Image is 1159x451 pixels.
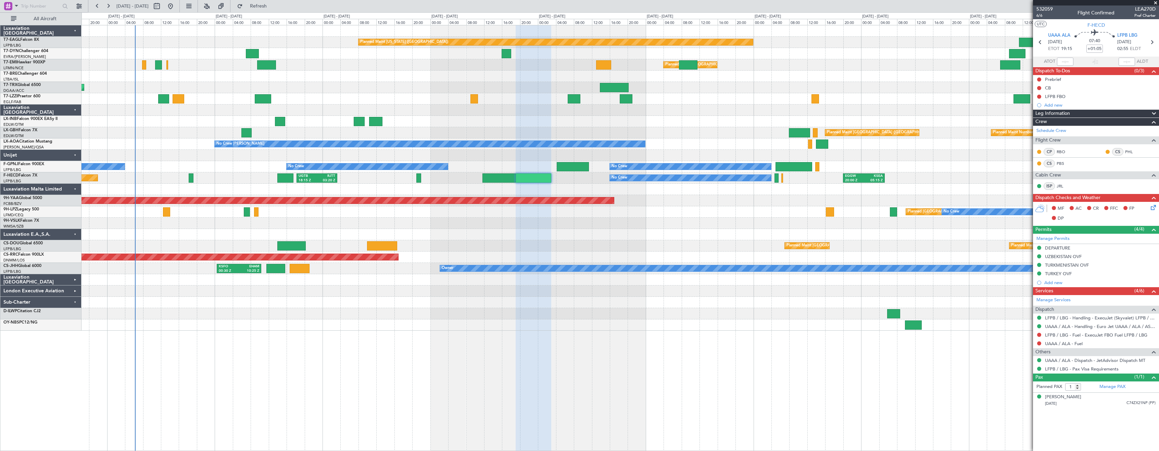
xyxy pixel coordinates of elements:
div: 04:00 [987,19,1005,25]
div: 20:00 [843,19,861,25]
span: LFPB LBG [1117,32,1137,39]
span: FFC [1110,205,1118,212]
span: (4/4) [1134,225,1144,233]
a: EVRA/[PERSON_NAME] [3,54,46,59]
span: AC [1075,205,1082,212]
span: UAAA ALA [1048,32,1070,39]
a: CS-DOUGlobal 6500 [3,241,43,245]
div: 18:15 Z [299,178,317,183]
span: T7-LZZI [3,94,17,98]
a: Manage PAX [1099,383,1125,390]
span: CS-JHH [3,264,18,268]
button: All Aircraft [8,13,74,24]
a: 9H-LPZLegacy 500 [3,207,39,211]
div: Planned [GEOGRAPHIC_DATA] ([GEOGRAPHIC_DATA]) [908,207,1005,217]
div: Planned Maint [GEOGRAPHIC_DATA] ([GEOGRAPHIC_DATA]) [786,241,894,251]
span: [DATE] - [DATE] [116,3,149,9]
a: UAAA / ALA - Fuel [1045,341,1083,346]
div: 20:00 [89,19,107,25]
a: EGLF/FAB [3,99,21,105]
div: 12:00 [484,19,502,25]
div: 16:00 [825,19,843,25]
span: CR [1093,205,1099,212]
span: ELDT [1130,46,1141,52]
div: 20:00 Z [845,178,864,183]
span: 532059 [1036,5,1053,13]
div: Add new [1044,102,1156,108]
span: Pax [1035,374,1043,381]
span: F-HECD [1087,22,1105,29]
span: T7-BRE [3,72,17,76]
div: 04:00 [664,19,681,25]
div: [DATE] - [DATE] [755,14,781,20]
a: PHL [1125,149,1141,155]
span: Crew [1035,118,1047,126]
span: T7-EMI [3,60,17,64]
span: Dispatch To-Dos [1035,67,1070,75]
div: 12:00 [915,19,933,25]
div: Planned Maint [GEOGRAPHIC_DATA] [665,60,731,70]
span: OY-NBS [3,320,19,325]
div: CS [1044,160,1055,167]
a: UAAA / ALA - Dispatch - JetAdvisor Dispatch MT [1045,357,1145,363]
a: F-HECDFalcon 7X [3,173,37,178]
a: 9H-YAAGlobal 5000 [3,196,42,200]
span: [DATE] [1048,39,1062,46]
div: 08:00 [574,19,592,25]
div: LFPB FBO [1045,94,1066,99]
a: T7-DYNChallenger 604 [3,49,48,53]
a: LFPB/LBG [3,167,21,172]
div: 20:00 [520,19,538,25]
span: FP [1129,205,1134,212]
div: 08:00 [358,19,376,25]
a: LX-INBFalcon 900EX EASy II [3,117,58,121]
div: 20:00 [628,19,645,25]
span: (0/3) [1134,67,1144,74]
a: T7-BREChallenger 604 [3,72,47,76]
span: C74ZX21NP (PP) [1126,400,1156,406]
a: T7-EMIHawker 900XP [3,60,45,64]
a: CS-JHHGlobal 6000 [3,264,41,268]
span: Others [1035,348,1050,356]
span: Refresh [244,4,273,9]
div: 20:00 [951,19,969,25]
a: Schedule Crew [1036,127,1066,134]
a: D-ILWPCitation CJ2 [3,309,41,313]
div: 16:00 [179,19,197,25]
a: [PERSON_NAME]/QSA [3,145,44,150]
span: 19:15 [1061,46,1072,52]
div: [DATE] - [DATE] [108,14,135,20]
div: 05:15 Z [864,178,883,183]
a: LTBA/ISL [3,77,19,82]
span: [DATE] [1117,39,1131,46]
div: 16:00 [502,19,520,25]
div: 12:00 [269,19,287,25]
a: T7-TRXGlobal 6500 [3,83,41,87]
span: [DATE] [1045,401,1057,406]
a: RBO [1057,149,1072,155]
div: 00:00 [861,19,879,25]
span: LX-INB [3,117,17,121]
div: 20:00 [197,19,215,25]
div: DEPARTURE [1045,245,1070,251]
a: UAAA / ALA - Handling - Euro Jet UAAA / ALA / ASTER AVIATION SERVICES [1045,324,1156,329]
span: T7-TRX [3,83,17,87]
span: T7-EAGL [3,38,20,42]
div: Add new [1044,280,1156,285]
span: Services [1035,287,1053,295]
a: EDLW/DTM [3,133,24,138]
span: DP [1058,215,1064,222]
span: T7-DYN [3,49,19,53]
div: 08:00 [682,19,700,25]
div: 00:00 [754,19,771,25]
span: 9H-YAA [3,196,19,200]
div: 04:00 [340,19,358,25]
div: Planned Maint [GEOGRAPHIC_DATA] ([GEOGRAPHIC_DATA]) [827,127,935,138]
div: 04:00 [448,19,466,25]
a: LFMD/CEQ [3,212,23,218]
div: Planned Maint [US_STATE] ([GEOGRAPHIC_DATA]) [360,37,448,47]
div: [DATE] - [DATE] [970,14,996,20]
div: [DATE] - [DATE] [324,14,350,20]
span: ATOT [1044,58,1055,65]
div: 08:00 [466,19,484,25]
